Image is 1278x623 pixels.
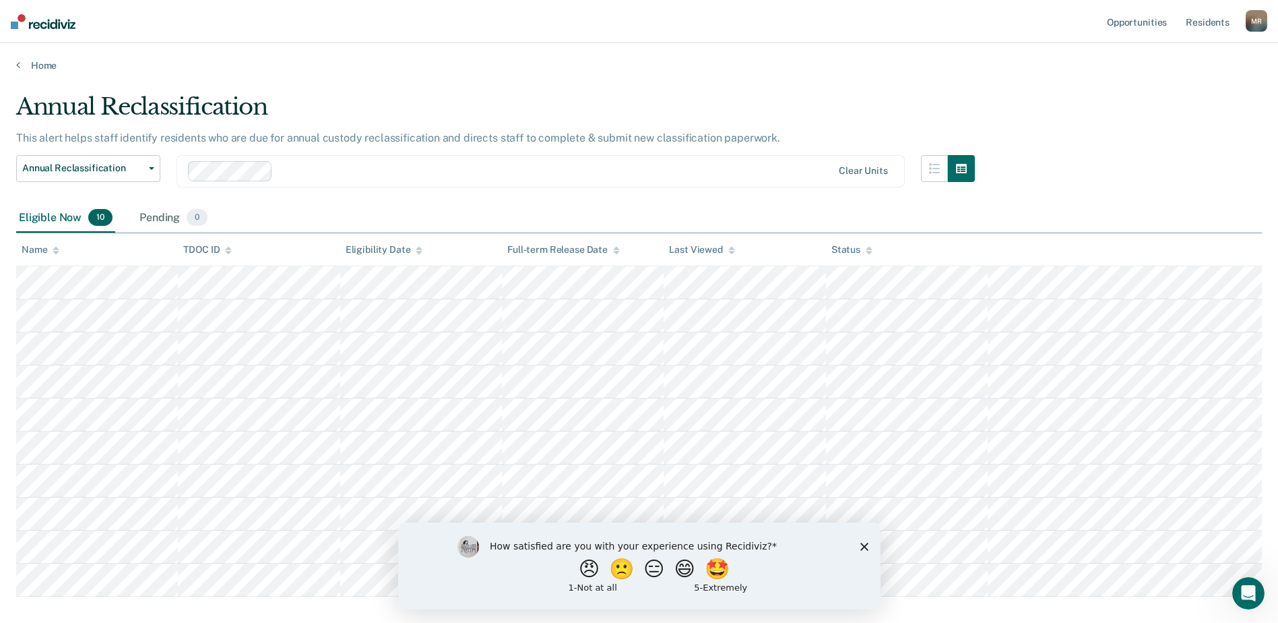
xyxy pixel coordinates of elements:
[831,244,872,256] div: Status
[1246,10,1267,32] button: MR
[183,244,232,256] div: TDOC ID
[839,165,888,177] div: Clear units
[1246,10,1267,32] div: M R
[22,244,59,256] div: Name
[16,59,1262,71] a: Home
[88,209,113,227] span: 10
[22,162,143,174] span: Annual Reclassification
[16,155,160,182] button: Annual Reclassification
[16,204,115,233] div: Eligible Now10
[137,204,210,233] div: Pending0
[16,131,780,144] p: This alert helps staff identify residents who are due for annual custody reclassification and dir...
[11,14,75,29] img: Recidiviz
[507,244,620,256] div: Full-term Release Date
[187,209,207,227] span: 0
[16,93,975,131] div: Annual Reclassification
[669,244,734,256] div: Last Viewed
[346,244,423,256] div: Eligibility Date
[1232,577,1265,610] iframe: Intercom live chat
[398,523,881,610] iframe: Survey by Kim from Recidiviz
